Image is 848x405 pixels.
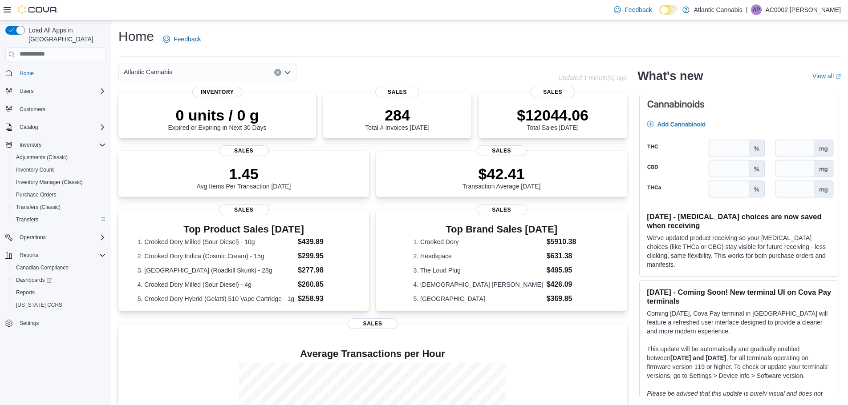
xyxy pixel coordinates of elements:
[9,213,110,226] button: Transfers
[12,202,106,213] span: Transfers (Classic)
[375,87,420,97] span: Sales
[298,251,350,261] dd: $299.95
[298,265,350,276] dd: $277.98
[531,87,575,97] span: Sales
[20,141,41,148] span: Inventory
[12,214,106,225] span: Transfers
[138,294,294,303] dt: 5. Crooked Dory Hybrid (Gelatti) 510 Vape Cartridge - 1g
[517,106,588,124] p: $12044.06
[126,349,620,359] h4: Average Transactions per Hour
[659,5,678,15] input: Dark Mode
[192,87,242,97] span: Inventory
[16,104,106,115] span: Customers
[168,106,267,124] p: 0 units / 0 g
[20,320,39,327] span: Settings
[16,216,38,223] span: Transfers
[647,233,832,269] p: We've updated product receiving so your [MEDICAL_DATA] choices (like THCa or CBG) stay visible fo...
[12,189,60,200] a: Purchase Orders
[16,68,37,79] a: Home
[753,4,760,15] span: AP
[16,277,52,284] span: Dashboards
[5,63,106,353] nav: Complex example
[16,317,106,329] span: Settings
[365,106,429,131] div: Total # Invoices [DATE]
[16,191,57,198] span: Purchase Orders
[138,252,294,261] dt: 2. Crooked Dory Indica (Cosmic Cream) - 15g
[413,224,589,235] h3: Top Brand Sales [DATE]
[12,300,106,310] span: Washington CCRS
[12,152,71,163] a: Adjustments (Classic)
[12,164,106,175] span: Inventory Count
[836,74,841,79] svg: External link
[12,152,106,163] span: Adjustments (Classic)
[12,275,55,285] a: Dashboards
[20,234,46,241] span: Operations
[2,139,110,151] button: Inventory
[765,4,841,15] p: AC0002 [PERSON_NAME]
[751,4,762,15] div: AC0002 Parsons Jonathan
[477,145,527,156] span: Sales
[16,166,54,173] span: Inventory Count
[20,124,38,131] span: Catalog
[12,275,106,285] span: Dashboards
[16,204,61,211] span: Transfers (Classic)
[16,104,49,115] a: Customers
[625,5,652,14] span: Feedback
[16,140,45,150] button: Inventory
[12,287,38,298] a: Reports
[16,68,106,79] span: Home
[9,151,110,164] button: Adjustments (Classic)
[558,74,627,81] p: Updated 1 minute(s) ago
[124,67,172,77] span: Atlantic Cannabis
[20,88,33,95] span: Users
[2,67,110,80] button: Home
[16,318,42,329] a: Settings
[16,154,68,161] span: Adjustments (Classic)
[12,202,64,213] a: Transfers (Classic)
[413,252,543,261] dt: 2. Headspace
[16,232,106,243] span: Operations
[16,122,41,132] button: Catalog
[9,299,110,311] button: [US_STATE] CCRS
[168,106,267,131] div: Expired or Expiring in Next 30 Days
[9,261,110,274] button: Canadian Compliance
[2,85,110,97] button: Users
[174,35,201,44] span: Feedback
[118,28,154,45] h1: Home
[298,279,350,290] dd: $260.85
[12,300,66,310] a: [US_STATE] CCRS
[16,140,106,150] span: Inventory
[9,286,110,299] button: Reports
[463,165,541,183] p: $42.41
[670,354,726,361] strong: [DATE] and [DATE]
[20,70,34,77] span: Home
[138,280,294,289] dt: 4. Crooked Dory Milled (Sour Diesel) - 4g
[9,188,110,201] button: Purchase Orders
[25,26,106,44] span: Load All Apps in [GEOGRAPHIC_DATA]
[413,237,543,246] dt: 1. Crooked Dory
[547,251,590,261] dd: $631.38
[477,205,527,215] span: Sales
[16,232,49,243] button: Operations
[463,165,541,190] div: Transaction Average [DATE]
[16,122,106,132] span: Catalog
[298,237,350,247] dd: $439.89
[298,293,350,304] dd: $258.93
[138,237,294,246] dt: 1. Crooked Dory Milled (Sour Diesel) - 10g
[12,214,42,225] a: Transfers
[812,72,841,80] a: View allExternal link
[20,252,38,259] span: Reports
[9,176,110,188] button: Inventory Manager (Classic)
[9,201,110,213] button: Transfers (Classic)
[348,318,398,329] span: Sales
[219,205,269,215] span: Sales
[16,264,69,271] span: Canadian Compliance
[197,165,291,183] p: 1.45
[12,164,57,175] a: Inventory Count
[610,1,655,19] a: Feedback
[284,69,291,76] button: Open list of options
[517,106,588,131] div: Total Sales [DATE]
[16,179,83,186] span: Inventory Manager (Classic)
[365,106,429,124] p: 284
